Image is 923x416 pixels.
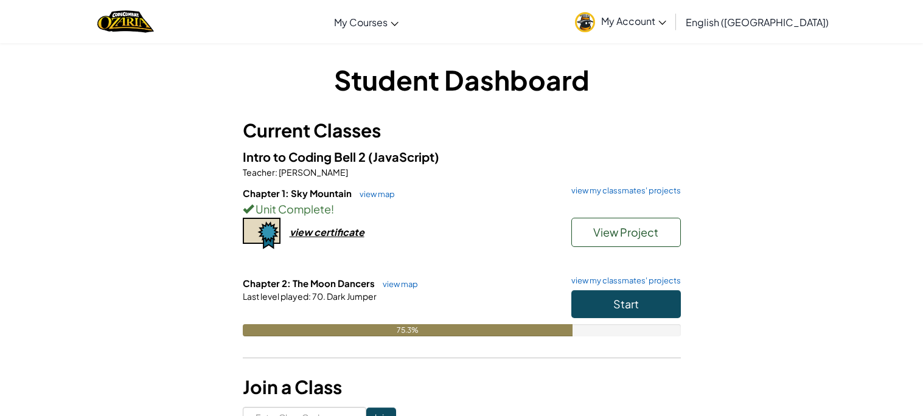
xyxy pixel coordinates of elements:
a: view certificate [243,226,364,238]
a: My Courses [328,5,405,38]
span: Chapter 2: The Moon Dancers [243,277,377,289]
a: My Account [569,2,672,41]
span: (JavaScript) [368,149,439,164]
a: view map [354,189,395,199]
span: Intro to Coding Bell 2 [243,149,368,164]
img: Home [97,9,154,34]
button: Start [571,290,681,318]
img: certificate-icon.png [243,218,280,249]
div: 75.3% [243,324,573,336]
span: Last level played [243,291,308,302]
span: [PERSON_NAME] [277,167,348,178]
h3: Current Classes [243,117,681,144]
a: view map [377,279,418,289]
span: Unit Complete [254,202,331,216]
a: view my classmates' projects [565,187,681,195]
span: : [275,167,277,178]
a: view my classmates' projects [565,277,681,285]
span: Chapter 1: Sky Mountain [243,187,354,199]
span: View Project [593,225,658,239]
span: My Courses [334,16,388,29]
span: Dark Jumper [326,291,377,302]
a: Ozaria by CodeCombat logo [97,9,154,34]
span: ! [331,202,334,216]
img: avatar [575,12,595,32]
span: : [308,291,311,302]
span: Teacher [243,167,275,178]
span: Start [613,297,639,311]
a: English ([GEOGRAPHIC_DATA]) [680,5,835,38]
span: 70. [311,291,326,302]
h3: Join a Class [243,373,681,401]
button: View Project [571,218,681,247]
span: English ([GEOGRAPHIC_DATA]) [686,16,829,29]
span: My Account [601,15,666,27]
h1: Student Dashboard [243,61,681,99]
div: view certificate [290,226,364,238]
